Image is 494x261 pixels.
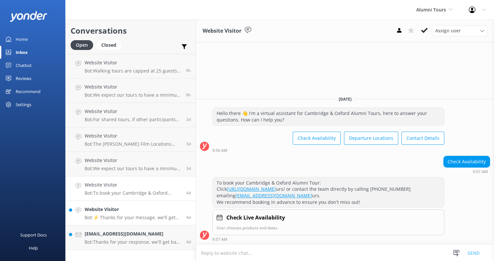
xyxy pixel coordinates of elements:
[85,230,181,237] h4: [EMAIL_ADDRESS][DOMAIN_NAME]
[71,40,93,50] div: Open
[85,239,181,245] p: Bot: Thanks for your response, we'll get back to you as soon as we can during opening hours.
[186,166,191,171] span: Sep 11 2025 02:52pm (UTC +01:00) Europe/Dublin
[16,72,31,85] div: Reviews
[66,201,196,225] a: Website VisitorBot:⚡ Thanks for your message, we'll get back to you as soon as we can. You're als...
[212,148,444,153] div: Sep 11 2025 09:56am (UTC +01:00) Europe/Dublin
[443,169,490,174] div: Sep 11 2025 09:57am (UTC +01:00) Europe/Dublin
[66,176,196,201] a: Website VisitorBot:To book your Cambridge & Oxford Alumni Tour: Click [URL][DOMAIN_NAME] or conta...
[16,33,28,46] div: Home
[293,132,341,145] button: Check Availability
[203,27,241,35] h3: Website Visitor
[85,215,181,220] p: Bot: ⚡ Thanks for your message, we'll get back to you as soon as we can. You're also welcome to k...
[335,96,355,102] span: [DATE]
[85,83,181,90] h4: Website Visitor
[16,85,41,98] div: Recommend
[10,11,47,22] img: yonder-white-logo.png
[213,108,444,125] div: Hello there 👋 I'm a virtual assistant for Cambridge & Oxford Alumni Tours, here to answer your qu...
[344,132,398,145] button: Departure Locations
[85,68,181,74] p: Bot: Walking tours are capped at 25 guests, and punting tours are limited to 12 in [GEOGRAPHIC_DA...
[212,237,227,241] strong: 9:57 AM
[186,68,191,73] span: Sep 15 2025 08:07am (UTC +01:00) Europe/Dublin
[85,190,181,196] p: Bot: To book your Cambridge & Oxford Alumni Tour: Click [URL][DOMAIN_NAME] or contact the team di...
[432,25,487,36] div: Assign User
[226,214,285,222] h4: Check Live Availability
[85,59,181,66] h4: Website Visitor
[212,237,444,241] div: Sep 11 2025 09:57am (UTC +01:00) Europe/Dublin
[227,186,276,192] a: [URL][DOMAIN_NAME]
[435,27,461,34] span: Assign user
[217,225,440,231] p: User chooses products and dates.
[85,181,181,188] h4: Website Visitor
[473,170,488,174] strong: 9:57 AM
[444,156,490,167] div: Check Availability
[212,149,227,153] strong: 9:56 AM
[186,117,191,122] span: Sep 12 2025 06:04pm (UTC +01:00) Europe/Dublin
[186,190,191,196] span: Sep 11 2025 09:57am (UTC +01:00) Europe/Dublin
[71,41,96,48] a: Open
[66,152,196,176] a: Website VisitorBot:We expect our tours to have a minimum of 2 people for the tour to go ahead.3d
[66,103,196,127] a: Website VisitorBot:For shared tours, if other participants have already booked, you should be abl...
[186,92,191,98] span: Sep 15 2025 03:55am (UTC +01:00) Europe/Dublin
[16,59,32,72] div: Chatbot
[416,7,446,13] span: Alumni Tours
[85,132,181,139] h4: Website Visitor
[71,24,191,37] h2: Conversations
[85,92,181,98] p: Bot: We expect our tours to have a minimum of 2 people for the tour to go ahead.
[16,46,28,59] div: Inbox
[236,192,312,199] a: [EMAIL_ADDRESS][DOMAIN_NAME]
[85,117,181,122] p: Bot: For shared tours, if other participants have already booked, you should be able to join as a...
[186,215,191,220] span: Sep 10 2025 06:16pm (UTC +01:00) Europe/Dublin
[96,41,124,48] a: Closed
[29,241,38,254] div: Help
[96,40,121,50] div: Closed
[66,78,196,103] a: Website VisitorBot:We expect our tours to have a minimum of 2 people for the tour to go ahead.9h
[20,228,47,241] div: Support Docs
[16,98,31,111] div: Settings
[402,132,444,145] button: Contact Details
[85,108,181,115] h4: Website Visitor
[186,141,191,147] span: Sep 11 2025 08:09pm (UTC +01:00) Europe/Dublin
[186,239,191,245] span: Sep 10 2025 04:53pm (UTC +01:00) Europe/Dublin
[66,225,196,250] a: [EMAIL_ADDRESS][DOMAIN_NAME]Bot:Thanks for your response, we'll get back to you as soon as we can...
[85,141,181,147] p: Bot: The [PERSON_NAME] Film Locations Walking Tour includes entry to [GEOGRAPHIC_DATA]. The tour ...
[66,127,196,152] a: Website VisitorBot:The [PERSON_NAME] Film Locations Walking Tour includes entry to [GEOGRAPHIC_DA...
[85,206,181,213] h4: Website Visitor
[213,177,444,207] div: To book your Cambridge & Oxford Alumni Tour: Click urs/ or contact the team directly by calling [...
[85,157,181,164] h4: Website Visitor
[85,166,181,171] p: Bot: We expect our tours to have a minimum of 2 people for the tour to go ahead.
[66,54,196,78] a: Website VisitorBot:Walking tours are capped at 25 guests, and punting tours are limited to 12 in ...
